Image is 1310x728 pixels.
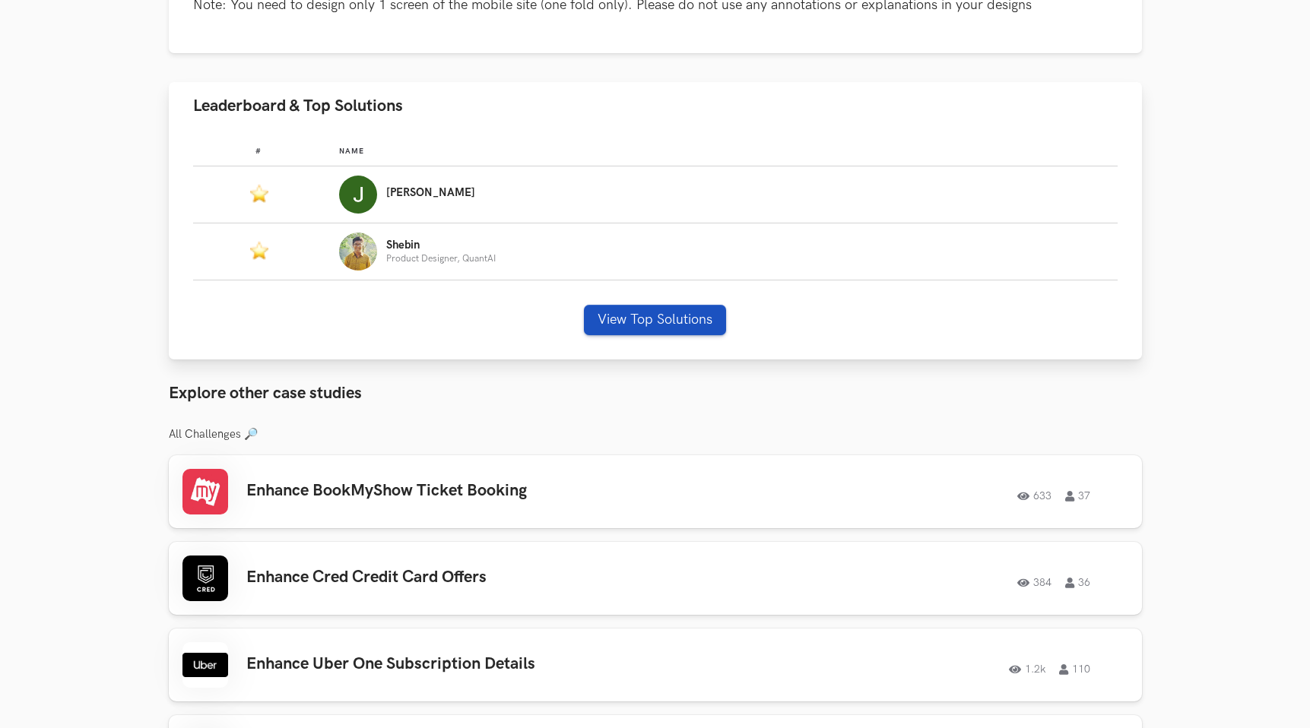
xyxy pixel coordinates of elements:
[1017,491,1051,502] span: 633
[584,305,726,335] button: View Top Solutions
[169,428,1142,442] h3: All Challenges 🔎
[246,568,678,587] h3: Enhance Cred Credit Card Offers
[1059,664,1090,675] span: 110
[386,239,496,252] p: Shebin
[1009,664,1045,675] span: 1.2k
[339,147,364,156] span: Name
[250,240,268,260] img: Featured
[1017,578,1051,588] span: 384
[386,254,496,264] p: Product Designer, QuantAI
[339,176,377,214] img: Profile photo
[169,130,1142,359] div: Leaderboard & Top Solutions
[250,183,268,203] img: Featured
[246,481,678,501] h3: Enhance BookMyShow Ticket Booking
[255,147,262,156] span: #
[169,384,1142,404] h3: Explore other case studies
[169,82,1142,130] button: Leaderboard & Top Solutions
[339,233,377,271] img: Profile photo
[193,135,1118,280] table: Leaderboard
[169,628,1142,701] a: Enhance Uber One Subscription Details1.2k110
[169,542,1142,615] a: Enhance Cred Credit Card Offers38436
[1065,491,1090,502] span: 37
[1065,578,1090,588] span: 36
[386,187,475,199] p: [PERSON_NAME]
[193,96,403,116] span: Leaderboard & Top Solutions
[169,455,1142,528] a: Enhance BookMyShow Ticket Booking63337
[246,654,678,674] h3: Enhance Uber One Subscription Details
